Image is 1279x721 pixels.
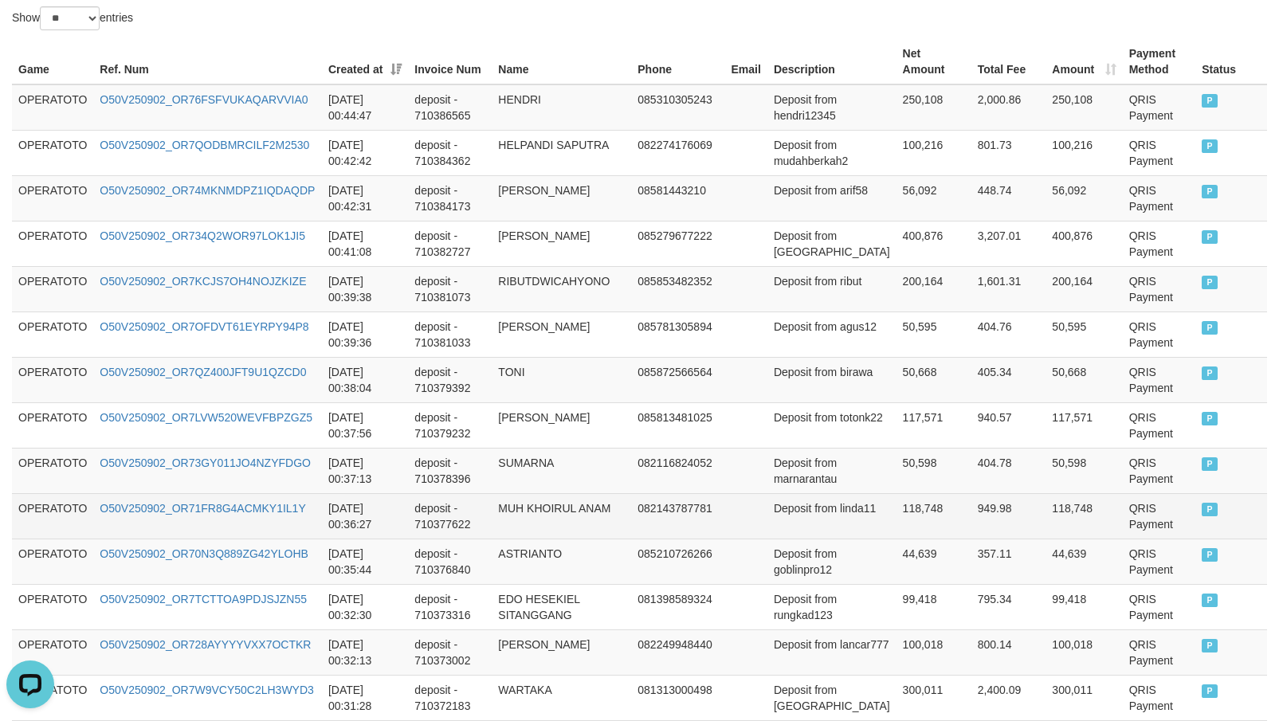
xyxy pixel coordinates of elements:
td: deposit - 710377622 [408,493,492,539]
td: 085279677222 [631,221,724,266]
td: 085310305243 [631,84,724,131]
span: PAID [1202,230,1218,244]
td: Deposit from agus12 [767,312,896,357]
td: deposit - 710382727 [408,221,492,266]
td: QRIS Payment [1123,130,1195,175]
td: OPERATOTO [12,84,93,131]
select: Showentries [40,6,100,30]
td: 085813481025 [631,402,724,448]
td: [DATE] 00:42:42 [322,130,408,175]
th: Created at: activate to sort column ascending [322,39,408,84]
td: Deposit from ribut [767,266,896,312]
span: PAID [1202,412,1218,425]
td: SUMARNA [492,448,631,493]
td: deposit - 710378396 [408,448,492,493]
button: Open LiveChat chat widget [6,6,54,54]
td: 50,595 [896,312,971,357]
td: Deposit from marnarantau [767,448,896,493]
td: QRIS Payment [1123,357,1195,402]
td: 118,748 [896,493,971,539]
a: O50V250902_OR7W9VCY50C2LH3WYD3 [100,684,313,696]
a: O50V250902_OR74MKNMDPZ1IQDAQDP [100,184,315,197]
td: [DATE] 00:37:13 [322,448,408,493]
td: RIBUTDWICAHYONO [492,266,631,312]
td: 300,011 [896,675,971,720]
td: Deposit from birawa [767,357,896,402]
td: OPERATOTO [12,448,93,493]
td: 801.73 [971,130,1046,175]
td: QRIS Payment [1123,175,1195,221]
span: PAID [1202,639,1218,652]
span: PAID [1202,684,1218,698]
th: Phone [631,39,724,84]
td: 250,108 [1046,84,1122,131]
a: O50V250902_OR734Q2WOR97LOK1JI5 [100,229,305,242]
td: 56,092 [896,175,971,221]
a: O50V250902_OR7OFDVT61EYRPY94P8 [100,320,308,333]
td: 3,207.01 [971,221,1046,266]
td: QRIS Payment [1123,84,1195,131]
td: 2,000.86 [971,84,1046,131]
td: [PERSON_NAME] [492,629,631,675]
th: Total Fee [971,39,1046,84]
td: OPERATOTO [12,584,93,629]
td: 082143787781 [631,493,724,539]
td: [DATE] 00:32:30 [322,584,408,629]
td: QRIS Payment [1123,675,1195,720]
td: [DATE] 00:38:04 [322,357,408,402]
td: 100,018 [1046,629,1122,675]
td: deposit - 710384173 [408,175,492,221]
th: Invoice Num [408,39,492,84]
th: Name [492,39,631,84]
td: QRIS Payment [1123,266,1195,312]
td: 117,571 [1046,402,1122,448]
td: OPERATOTO [12,312,93,357]
td: 100,216 [896,130,971,175]
td: deposit - 710381033 [408,312,492,357]
a: O50V250902_OR7TCTTOA9PDJSJZN55 [100,593,307,605]
td: 50,598 [896,448,971,493]
th: Net Amount [896,39,971,84]
td: QRIS Payment [1123,402,1195,448]
td: deposit - 710386565 [408,84,492,131]
td: 085872566564 [631,357,724,402]
td: deposit - 710381073 [408,266,492,312]
td: 085853482352 [631,266,724,312]
span: PAID [1202,276,1218,289]
td: 2,400.09 [971,675,1046,720]
td: [DATE] 00:39:38 [322,266,408,312]
td: 949.98 [971,493,1046,539]
td: 400,876 [1046,221,1122,266]
td: QRIS Payment [1123,221,1195,266]
td: 200,164 [896,266,971,312]
td: TONI [492,357,631,402]
td: [DATE] 00:31:28 [322,675,408,720]
td: Deposit from rungkad123 [767,584,896,629]
td: QRIS Payment [1123,584,1195,629]
td: deposit - 710379392 [408,357,492,402]
th: Status [1195,39,1267,84]
td: 404.76 [971,312,1046,357]
a: O50V250902_OR7QZ400JFT9U1QZCD0 [100,366,306,378]
td: [DATE] 00:36:27 [322,493,408,539]
td: deposit - 710376840 [408,539,492,584]
label: Show entries [12,6,133,30]
td: 300,011 [1046,675,1122,720]
span: PAID [1202,503,1218,516]
td: 100,018 [896,629,971,675]
td: [PERSON_NAME] [492,312,631,357]
td: 200,164 [1046,266,1122,312]
td: deposit - 710379232 [408,402,492,448]
span: PAID [1202,94,1218,108]
td: [DATE] 00:41:08 [322,221,408,266]
td: Deposit from hendri12345 [767,84,896,131]
td: deposit - 710373002 [408,629,492,675]
td: Deposit from totonk22 [767,402,896,448]
td: deposit - 710373316 [408,584,492,629]
td: 800.14 [971,629,1046,675]
td: HELPANDI SAPUTRA [492,130,631,175]
td: Deposit from [GEOGRAPHIC_DATA] [767,221,896,266]
td: [DATE] 00:35:44 [322,539,408,584]
td: EDO HESEKIEL SITANGGANG [492,584,631,629]
td: [DATE] 00:39:36 [322,312,408,357]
